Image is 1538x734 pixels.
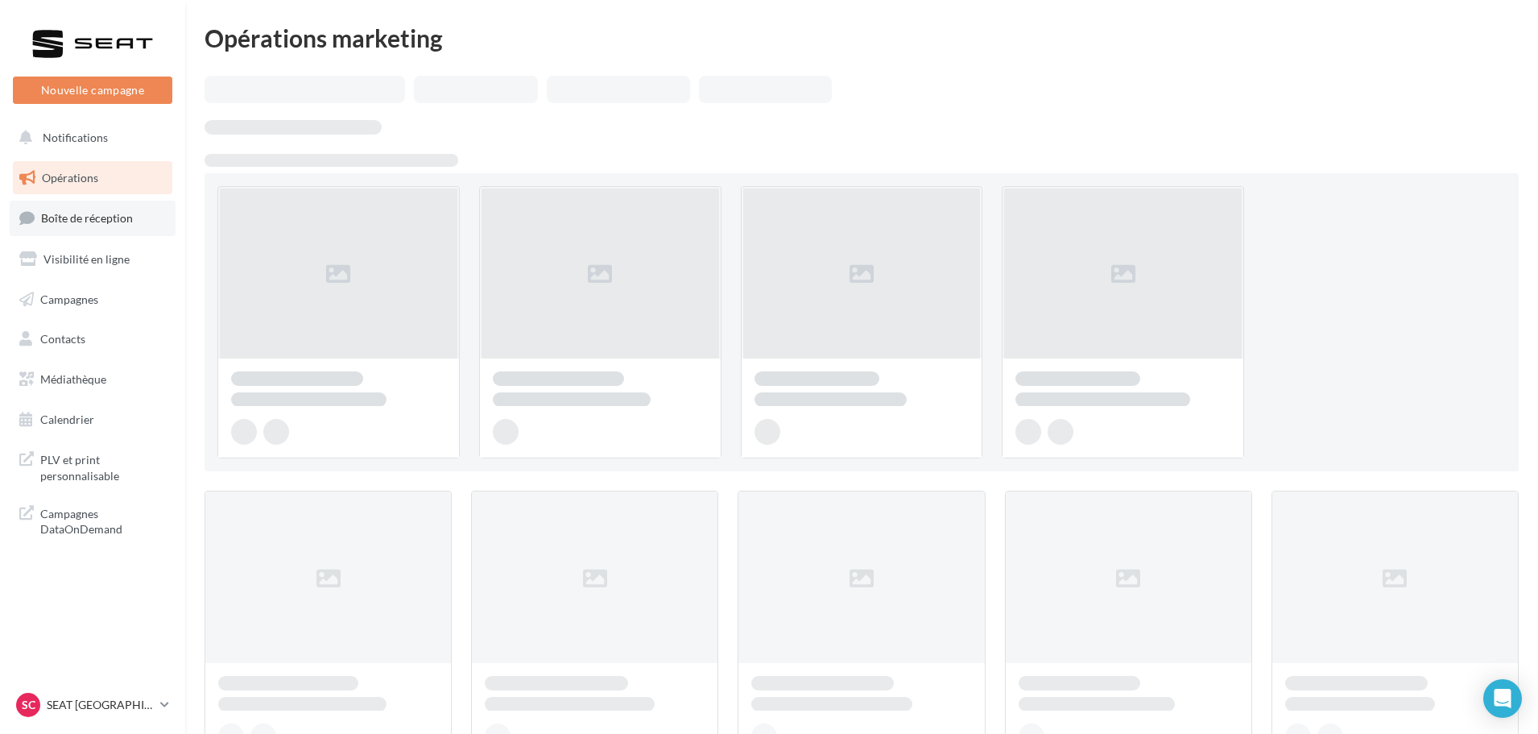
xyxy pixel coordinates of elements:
[40,332,85,346] span: Contacts
[40,413,94,426] span: Calendrier
[40,292,98,305] span: Campagnes
[47,697,154,713] p: SEAT [GEOGRAPHIC_DATA]
[22,697,35,713] span: SC
[10,442,176,490] a: PLV et print personnalisable
[10,161,176,195] a: Opérations
[43,131,108,144] span: Notifications
[10,363,176,396] a: Médiathèque
[43,252,130,266] span: Visibilité en ligne
[41,211,133,225] span: Boîte de réception
[10,322,176,356] a: Contacts
[10,121,169,155] button: Notifications
[10,201,176,235] a: Boîte de réception
[13,77,172,104] button: Nouvelle campagne
[40,449,166,483] span: PLV et print personnalisable
[205,26,1519,50] div: Opérations marketing
[40,503,166,537] span: Campagnes DataOnDemand
[10,283,176,317] a: Campagnes
[10,403,176,437] a: Calendrier
[10,243,176,276] a: Visibilité en ligne
[13,690,172,720] a: SC SEAT [GEOGRAPHIC_DATA]
[10,496,176,544] a: Campagnes DataOnDemand
[1483,679,1522,718] div: Open Intercom Messenger
[42,171,98,185] span: Opérations
[40,372,106,386] span: Médiathèque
